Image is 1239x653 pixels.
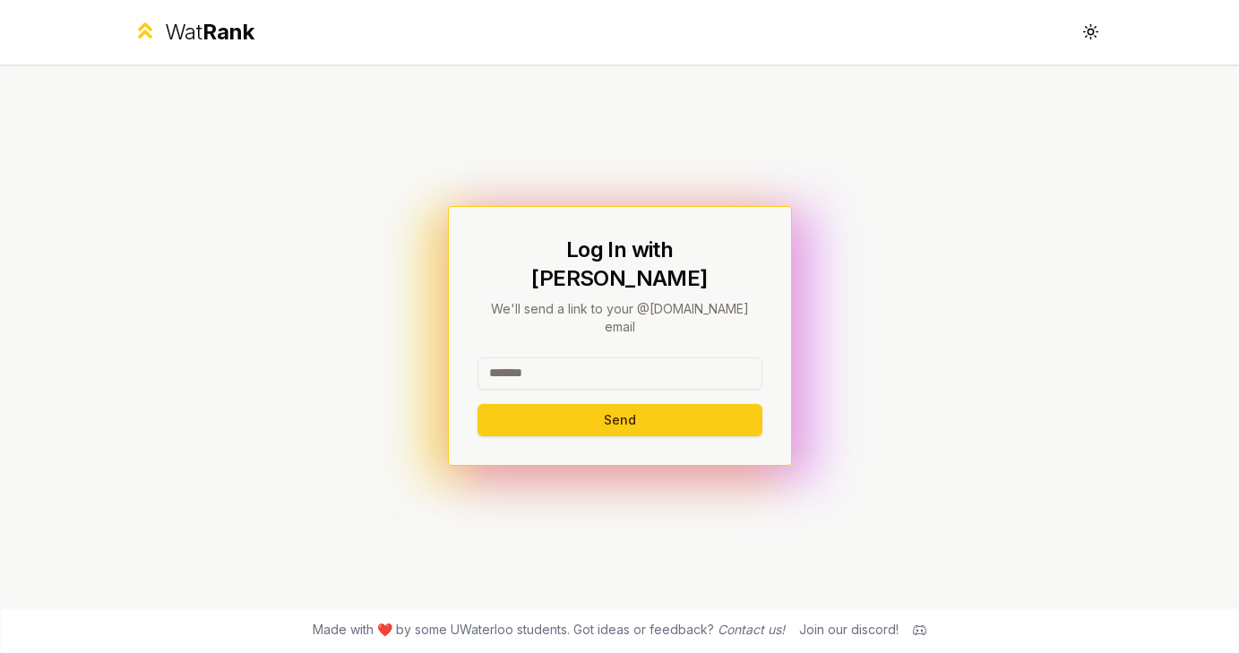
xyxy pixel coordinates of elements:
span: Made with ❤️ by some UWaterloo students. Got ideas or feedback? [313,621,785,639]
p: We'll send a link to your @[DOMAIN_NAME] email [478,300,762,336]
h1: Log In with [PERSON_NAME] [478,236,762,293]
button: Send [478,404,762,436]
div: Join our discord! [799,621,899,639]
span: Rank [202,19,254,45]
div: Wat [165,18,254,47]
a: WatRank [133,18,255,47]
a: Contact us! [718,622,785,637]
